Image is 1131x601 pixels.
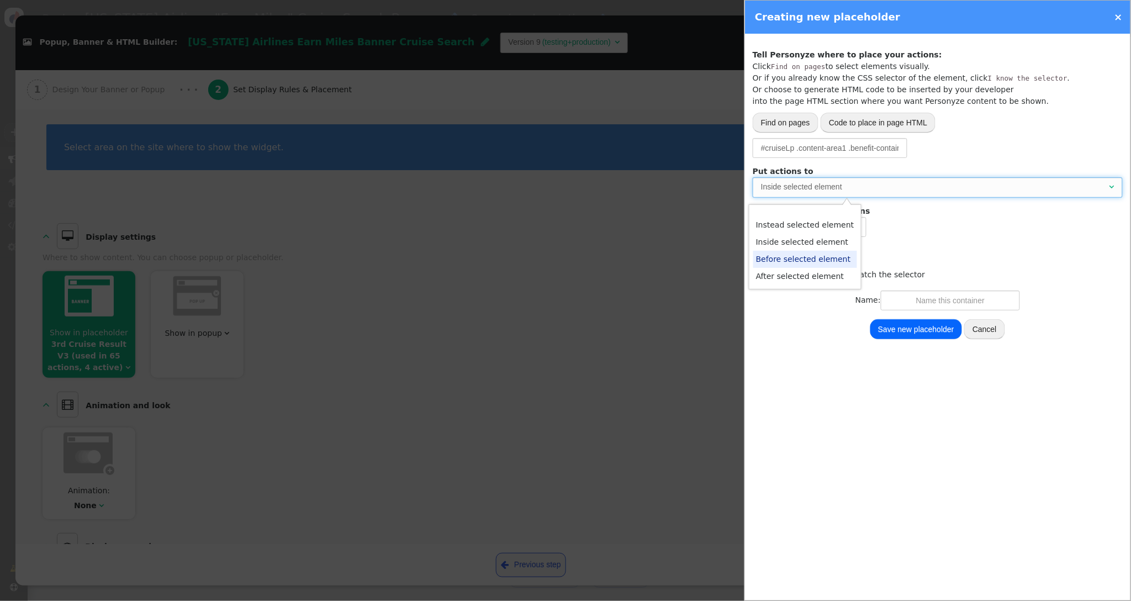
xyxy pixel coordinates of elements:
div: Name: [753,291,1123,310]
button: Save new placeholder [870,319,962,339]
td: Instead selected element [753,217,857,234]
b: Tell Personyze where to place your actions: [753,50,942,59]
button: Find on pages [753,113,818,133]
td: Inside selected element [753,234,857,251]
span:  [1109,183,1114,191]
input: Name this container [881,291,1020,310]
div: Click to select elements visually. Or if you already know the CSS selector of the element, click ... [753,49,1070,107]
tt: Find on pages [771,62,826,71]
button: Cancel [964,319,1005,339]
button: Code to place in page HTML [821,113,936,133]
tt: I know the selector [988,74,1067,82]
b: Put actions to [753,167,813,176]
input: CSS selector of element, or Personyze generated selector [753,138,907,158]
td: After selected element [753,268,857,285]
td: Before selected element [753,251,857,268]
div: Inside selected element [761,181,1107,193]
a: × [1114,11,1123,23]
